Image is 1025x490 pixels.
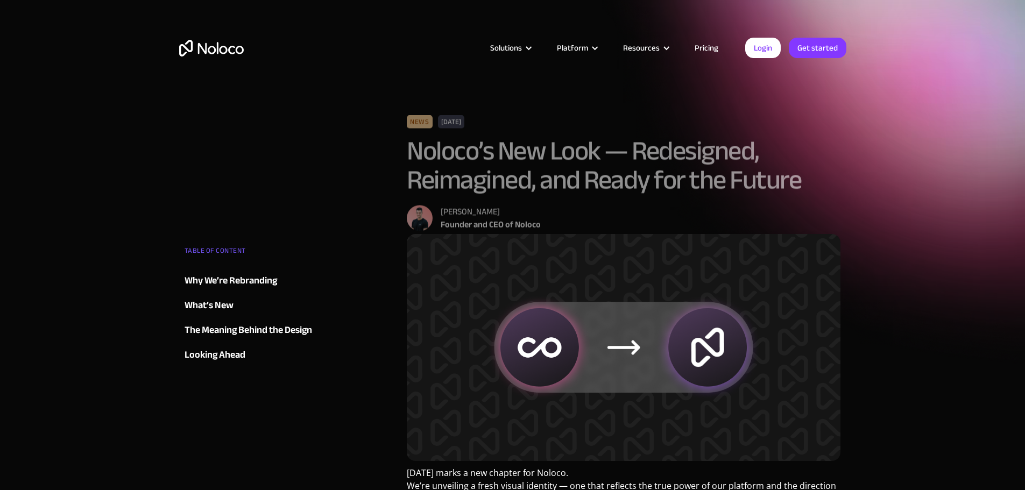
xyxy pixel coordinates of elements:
[185,273,315,289] a: Why We’re Rebranding
[557,41,588,55] div: Platform
[185,297,315,314] a: What’s New
[441,205,541,218] div: [PERSON_NAME]
[185,273,277,289] div: Why We’re Rebranding
[185,347,315,363] a: Looking Ahead
[185,322,312,338] div: The Meaning Behind the Design
[437,115,464,128] div: [DATE]
[610,41,681,55] div: Resources
[185,347,245,363] div: Looking Ahead
[477,41,543,55] div: Solutions
[623,41,660,55] div: Resources
[543,41,610,55] div: Platform
[179,40,244,56] a: home
[789,38,846,58] a: Get started
[185,322,315,338] a: The Meaning Behind the Design
[407,136,841,194] h1: Noloco’s New Look — Redesigned, Reimagined, and Ready for the Future
[185,297,234,314] div: What’s New
[441,218,541,231] div: Founder and CEO of Noloco
[681,41,732,55] a: Pricing
[185,243,315,264] div: TABLE OF CONTENT
[490,41,522,55] div: Solutions
[407,115,433,128] div: News
[745,38,781,58] a: Login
